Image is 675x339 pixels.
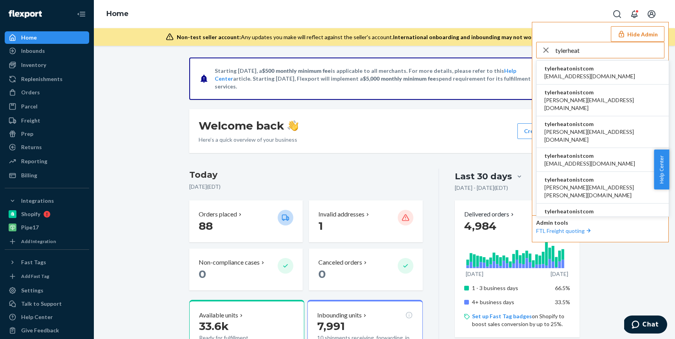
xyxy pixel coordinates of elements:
a: Pipe17 [5,221,89,234]
a: Home [5,31,89,44]
span: tylerheatonistcom [544,65,635,72]
span: tylerheatonistcom [544,152,635,160]
img: hand-wave emoji [287,120,298,131]
a: FTL Freight quoting [536,227,592,234]
a: Inventory [5,59,89,71]
a: Shopify [5,208,89,220]
span: Non-test seller account: [177,34,241,40]
p: Canceled orders [318,258,362,267]
img: Flexport logo [9,10,42,18]
span: 7,991 [317,319,345,333]
div: Help Center [21,313,53,321]
a: Inbounds [5,45,89,57]
span: $5,000 monthly minimum fee [363,75,436,82]
p: Here’s a quick overview of your business [199,136,298,144]
a: Billing [5,169,89,182]
span: [PERSON_NAME][EMAIL_ADDRESS][DOMAIN_NAME] [544,128,661,144]
button: Open Search Box [609,6,625,22]
a: Prep [5,128,89,140]
div: Any updates you make will reflect against the seller's account. [177,33,596,41]
p: Invalid addresses [318,210,364,219]
input: Search or paste seller ID [555,42,664,58]
div: Inventory [21,61,46,69]
span: International onboarding and inbounding may not work during impersonation. [393,34,596,40]
h3: Today [189,169,423,181]
div: Talk to Support [21,300,62,308]
span: 33.6k [199,319,229,333]
p: on Shopify to boost sales conversion by up to 25%. [472,312,570,328]
div: Parcel [21,103,38,110]
p: Admin tools [536,219,664,227]
span: 0 [199,267,206,281]
p: 4+ business days [472,298,549,306]
span: [PERSON_NAME][EMAIL_ADDRESS][DOMAIN_NAME] [544,215,661,231]
span: [PERSON_NAME][EMAIL_ADDRESS][DOMAIN_NAME] [544,96,661,112]
p: Orders placed [199,210,237,219]
div: Add Fast Tag [21,273,49,279]
button: Canceled orders 0 [309,249,422,290]
span: 1 [318,219,323,233]
a: Orders [5,86,89,99]
div: Billing [21,171,37,179]
button: Delivered orders [464,210,515,219]
a: Add Integration [5,237,89,246]
span: [EMAIL_ADDRESS][DOMAIN_NAME] [544,160,635,168]
button: Give Feedback [5,324,89,337]
button: Fast Tags [5,256,89,269]
button: Non-compliance cases 0 [189,249,303,290]
iframe: Opens a widget where you can chat to one of our agents [624,316,667,335]
div: Last 30 days [455,170,512,182]
a: Add Fast Tag [5,272,89,281]
p: Non-compliance cases [199,258,260,267]
div: Freight [21,117,40,124]
p: [DATE] ( EDT ) [189,183,423,191]
button: Orders placed 88 [189,200,303,242]
div: Home [21,34,37,41]
span: $500 monthly minimum fee [262,67,331,74]
div: Returns [21,143,42,151]
span: tylerheatonistcom [544,176,661,184]
p: [DATE] [466,270,483,278]
button: Integrations [5,195,89,207]
span: 88 [199,219,213,233]
div: Orders [21,88,40,96]
p: Starting [DATE], a is applicable to all merchants. For more details, please refer to this article... [215,67,553,90]
p: [DATE] [551,270,568,278]
span: [EMAIL_ADDRESS][DOMAIN_NAME] [544,72,635,80]
div: Shopify [21,210,40,218]
div: Replenishments [21,75,63,83]
div: Reporting [21,157,47,165]
span: 33.5% [555,299,570,305]
button: Talk to Support [5,298,89,310]
button: Open notifications [627,6,642,22]
div: Pipe17 [21,224,39,231]
a: Freight [5,114,89,127]
span: tylerheatonistcom [544,88,661,96]
a: Settings [5,284,89,297]
a: Help Center [5,311,89,323]
button: Create new [517,123,570,139]
a: Home [106,9,129,18]
div: Integrations [21,197,54,205]
button: Invalid addresses 1 [309,200,422,242]
a: Reporting [5,155,89,168]
a: Returns [5,141,89,153]
a: Parcel [5,100,89,113]
div: Add Integration [21,238,56,245]
div: Prep [21,130,33,138]
span: 0 [318,267,326,281]
div: Give Feedback [21,326,59,334]
span: 66.5% [555,285,570,291]
button: Help Center [654,150,669,189]
a: Set up Fast Tag badges [472,313,532,319]
a: Replenishments [5,73,89,85]
button: Open account menu [644,6,659,22]
span: tylerheatonistcom [544,120,661,128]
p: Inbounding units [317,311,362,320]
ol: breadcrumbs [100,3,135,25]
p: [DATE] - [DATE] ( EDT ) [455,184,508,192]
button: Close Navigation [74,6,89,22]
